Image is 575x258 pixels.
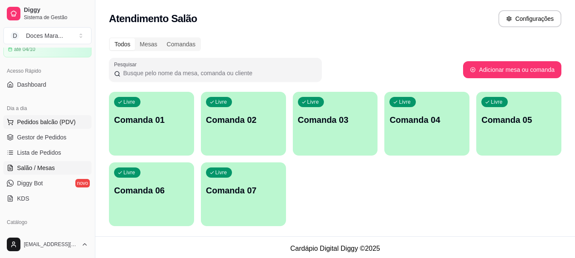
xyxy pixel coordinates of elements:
[3,176,92,190] a: Diggy Botnovo
[384,92,469,156] button: LivreComanda 04
[3,234,92,255] button: [EMAIL_ADDRESS][DOMAIN_NAME]
[293,92,378,156] button: LivreComanda 03
[307,99,319,105] p: Livre
[17,179,43,187] span: Diggy Bot
[215,99,227,105] p: Livre
[3,215,92,229] div: Catálogo
[109,92,194,156] button: LivreComanda 01
[24,14,88,21] span: Sistema de Gestão
[3,102,92,115] div: Dia a dia
[3,115,92,129] button: Pedidos balcão (PDV)
[120,69,317,77] input: Pesquisar
[17,148,61,157] span: Lista de Pedidos
[206,114,281,126] p: Comanda 02
[17,164,55,172] span: Salão / Mesas
[3,161,92,175] a: Salão / Mesas
[17,80,46,89] span: Dashboard
[109,12,197,26] h2: Atendimento Salão
[162,38,200,50] div: Comandas
[123,169,135,176] p: Livre
[3,229,92,243] a: Produtos
[17,194,29,203] span: KDS
[298,114,373,126] p: Comanda 03
[463,61,561,78] button: Adicionar mesa ou comanda
[491,99,503,105] p: Livre
[481,114,556,126] p: Comanda 05
[215,169,227,176] p: Livre
[114,184,189,196] p: Comanda 06
[24,6,88,14] span: Diggy
[3,27,92,44] button: Select a team
[3,146,92,159] a: Lista de Pedidos
[3,3,92,24] a: DiggySistema de Gestão
[11,31,19,40] span: D
[3,192,92,205] a: KDS
[135,38,162,50] div: Mesas
[3,78,92,91] a: Dashboard
[389,114,464,126] p: Comanda 04
[3,130,92,144] a: Gestor de Pedidos
[201,162,286,226] button: LivreComanda 07
[206,184,281,196] p: Comanda 07
[476,92,561,156] button: LivreComanda 05
[498,10,561,27] button: Configurações
[110,38,135,50] div: Todos
[3,64,92,78] div: Acesso Rápido
[24,241,78,248] span: [EMAIL_ADDRESS][DOMAIN_NAME]
[17,133,66,142] span: Gestor de Pedidos
[114,61,140,68] label: Pesquisar
[14,46,35,53] article: até 04/10
[123,99,135,105] p: Livre
[109,162,194,226] button: LivreComanda 06
[26,31,63,40] div: Doces Mara ...
[17,118,76,126] span: Pedidos balcão (PDV)
[201,92,286,156] button: LivreComanda 02
[399,99,411,105] p: Livre
[114,114,189,126] p: Comanda 01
